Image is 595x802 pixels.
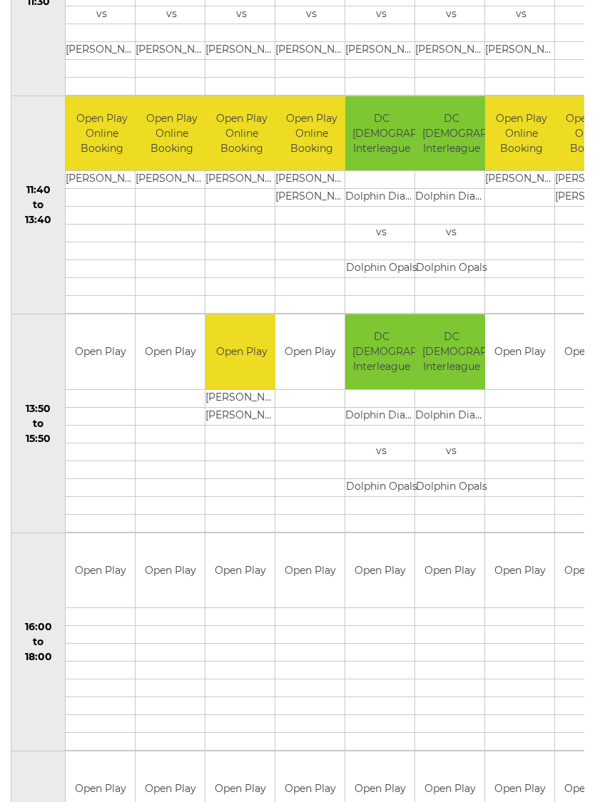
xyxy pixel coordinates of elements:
td: Open Play [205,314,278,389]
td: Open Play Online Booking [485,96,557,171]
td: 13:50 to 15:50 [11,314,66,533]
td: Open Play Online Booking [136,96,208,171]
td: Open Play Online Booking [275,96,347,171]
td: vs [66,6,138,24]
td: vs [345,443,417,461]
td: Dolphin Opals [415,478,487,496]
td: Dolphin Diamonds [415,407,487,425]
td: vs [345,6,417,24]
td: [PERSON_NAME] [136,171,208,189]
td: vs [415,443,487,461]
td: Dolphin Diamonds [345,189,417,207]
td: vs [415,6,487,24]
td: [PERSON_NAME] [205,171,278,189]
td: [PERSON_NAME] [415,41,487,59]
td: Open Play [275,533,345,608]
td: Open Play [345,533,415,608]
td: DC [DEMOGRAPHIC_DATA] Interleague [415,96,487,171]
td: Open Play Online Booking [205,96,278,171]
td: Open Play [136,533,205,608]
td: [PERSON_NAME] [485,41,557,59]
td: DC [DEMOGRAPHIC_DATA] Interleague [415,314,487,389]
td: Dolphin Opals [415,260,487,278]
td: Open Play Online Booking [66,96,138,171]
td: [PERSON_NAME] [275,171,347,189]
td: Open Play [275,314,345,389]
td: [PERSON_NAME] [275,189,347,207]
td: Open Play [415,533,484,608]
td: [PERSON_NAME] [136,41,208,59]
td: 11:40 to 13:40 [11,96,66,314]
td: vs [485,6,557,24]
td: DC [DEMOGRAPHIC_DATA] Interleague [345,96,417,171]
td: 16:00 to 18:00 [11,533,66,751]
td: Open Play [485,533,554,608]
td: vs [205,6,278,24]
td: Open Play [136,314,205,389]
td: [PERSON_NAME] [485,171,557,189]
td: [PERSON_NAME] [205,41,278,59]
td: Open Play [205,533,275,608]
td: Open Play [485,314,554,389]
td: [PERSON_NAME] [66,41,138,59]
td: vs [136,6,208,24]
td: vs [415,225,487,242]
td: Dolphin Opals [345,478,417,496]
td: [PERSON_NAME] [66,171,138,189]
td: [PERSON_NAME] [205,407,278,425]
td: Dolphin Opals [345,260,417,278]
td: vs [345,225,417,242]
td: DC [DEMOGRAPHIC_DATA] Interleague [345,314,417,389]
td: vs [275,6,347,24]
td: Dolphin Diamonds [345,407,417,425]
td: Open Play [66,314,135,389]
td: Open Play [66,533,135,608]
td: [PERSON_NAME] [345,41,417,59]
td: [PERSON_NAME] [205,389,278,407]
td: Dolphin Diamonds [415,189,487,207]
td: [PERSON_NAME] [275,41,347,59]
